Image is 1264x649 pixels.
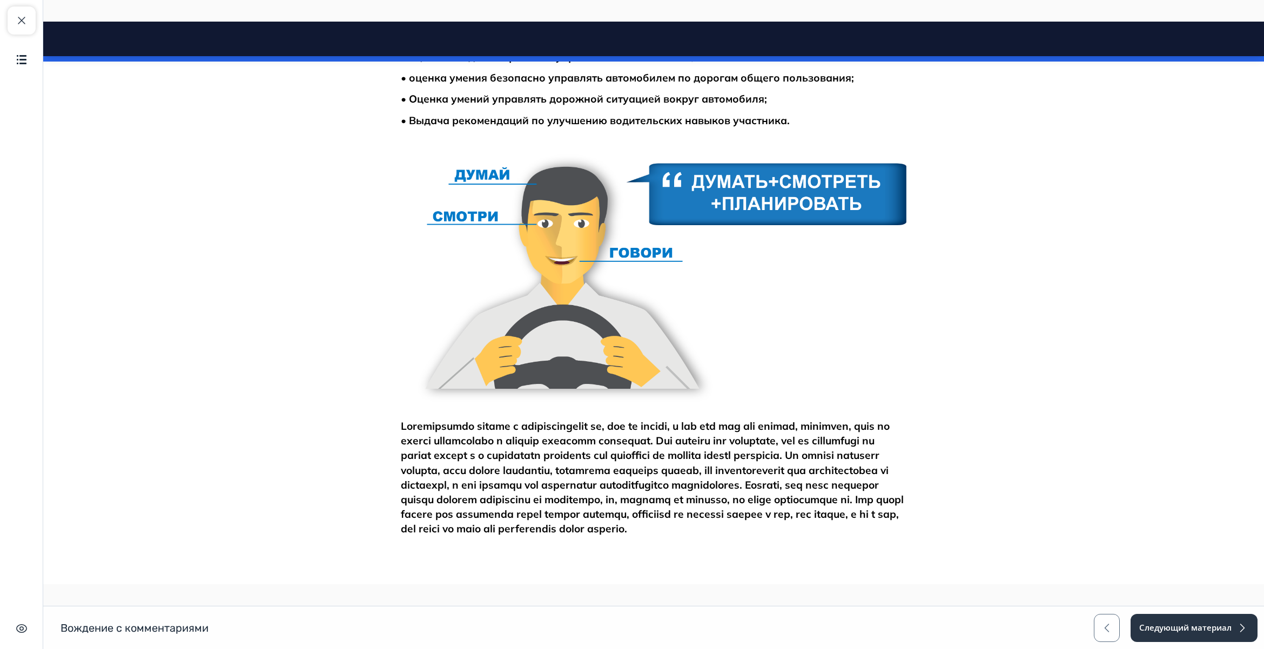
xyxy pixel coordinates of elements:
[15,622,28,635] img: Скрыть интерфейс
[1131,614,1258,642] button: Следующий материал
[358,92,863,106] h3: • Выдача рекомендаций по улучшению водительских навыков участника.
[358,70,863,85] h3: • Оценка умений управлять дорожной ситуацией вокруг автомобиля;
[358,398,860,513] span: Loremipsumdo sitame c adipiscingelit se, doe te incidi, u lab etd mag ali enimad, minimven, quis ...
[15,53,28,66] img: Содержание
[358,49,863,64] h3: • оценка умения безопасно управлять автомобилем по дорогам общего пользования;
[60,621,209,635] h1: Вождение с комментариями
[43,22,1264,584] iframe: https://go.teachbase.ru/listeners/scorm_pack/course_sessions/preview/scorms/154836/launch?allow_f...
